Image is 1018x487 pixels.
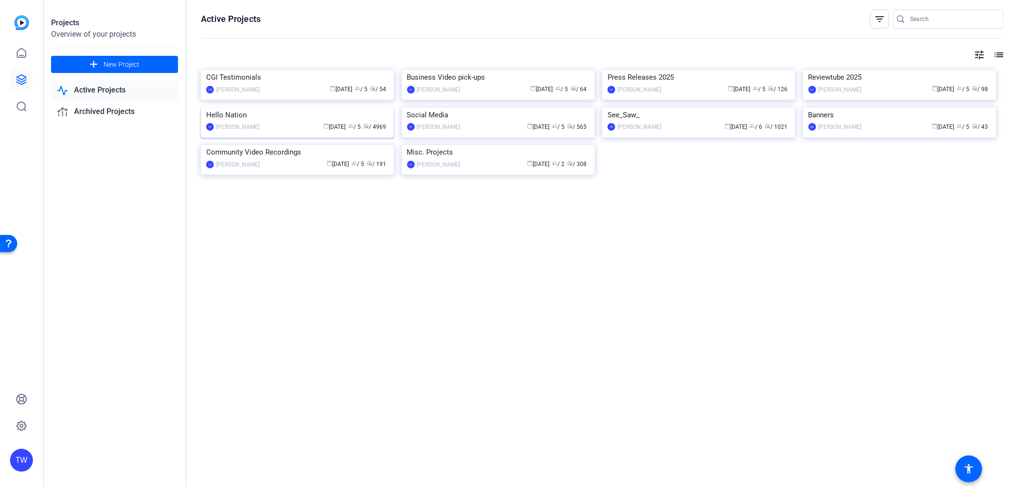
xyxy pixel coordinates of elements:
[608,123,615,131] div: TE
[417,160,461,169] div: [PERSON_NAME]
[370,86,386,93] span: / 54
[552,123,558,129] span: group
[567,123,573,129] span: radio
[932,124,955,130] span: [DATE]
[932,123,938,129] span: calendar_today
[527,160,533,166] span: calendar_today
[808,123,816,131] div: KB
[216,160,260,169] div: [PERSON_NAME]
[608,108,790,122] div: See_Saw_
[351,160,357,166] span: group
[10,449,33,472] div: TW
[567,160,573,166] span: radio
[531,86,553,93] span: [DATE]
[974,49,985,61] mat-icon: tune
[552,160,558,166] span: group
[206,86,214,93] div: CM
[216,85,260,94] div: [PERSON_NAME]
[51,17,178,29] div: Projects
[567,161,587,167] span: / 308
[728,85,734,91] span: calendar_today
[808,70,991,84] div: Reviewtube 2025
[556,86,568,93] span: / 5
[323,124,346,130] span: [DATE]
[348,124,361,130] span: / 5
[724,123,730,129] span: calendar_today
[367,161,386,167] span: / 191
[768,85,774,91] span: radio
[768,86,787,93] span: / 126
[206,123,214,131] div: LV
[330,86,352,93] span: [DATE]
[552,161,565,167] span: / 2
[326,161,349,167] span: [DATE]
[567,124,587,130] span: / 565
[417,122,461,132] div: [PERSON_NAME]
[608,70,790,84] div: Press Releases 2025
[749,124,762,130] span: / 6
[531,85,536,91] span: calendar_today
[765,123,770,129] span: radio
[819,85,862,94] div: [PERSON_NAME]
[216,122,260,132] div: [PERSON_NAME]
[407,123,415,131] div: LV
[753,85,758,91] span: group
[753,86,766,93] span: / 5
[765,124,787,130] span: / 1021
[407,145,589,159] div: Misc. Projects
[355,86,367,93] span: / 5
[323,123,329,129] span: calendar_today
[957,85,963,91] span: group
[206,108,388,122] div: Hello Nation
[972,86,988,93] span: / 98
[527,161,550,167] span: [DATE]
[608,86,615,93] div: LV
[963,463,975,475] mat-icon: accessibility
[104,60,139,70] span: New Project
[330,85,336,91] span: calendar_today
[749,123,755,129] span: group
[874,13,885,25] mat-icon: filter_list
[957,86,970,93] span: / 5
[571,86,587,93] span: / 64
[351,161,364,167] span: / 5
[326,160,332,166] span: calendar_today
[819,122,862,132] div: [PERSON_NAME]
[556,85,561,91] span: group
[957,123,963,129] span: group
[407,161,415,168] div: LV
[51,81,178,100] a: Active Projects
[910,13,996,25] input: Search
[355,85,360,91] span: group
[618,122,661,132] div: [PERSON_NAME]
[14,15,29,30] img: blue-gradient.svg
[363,123,369,129] span: radio
[972,85,978,91] span: radio
[201,13,261,25] h1: Active Projects
[51,102,178,122] a: Archived Projects
[206,145,388,159] div: Community Video Recordings
[932,85,938,91] span: calendar_today
[992,49,1004,61] mat-icon: list
[363,124,386,130] span: / 4969
[724,124,747,130] span: [DATE]
[206,70,388,84] div: CGI Testimonials
[808,108,991,122] div: Banners
[407,108,589,122] div: Social Media
[417,85,461,94] div: [PERSON_NAME]
[348,123,354,129] span: group
[618,85,661,94] div: [PERSON_NAME]
[972,123,978,129] span: radio
[932,86,955,93] span: [DATE]
[88,59,100,71] mat-icon: add
[206,161,214,168] div: LV
[407,70,589,84] div: Business Video pick-ups
[728,86,750,93] span: [DATE]
[552,124,565,130] span: / 5
[972,124,988,130] span: / 43
[571,85,577,91] span: radio
[957,124,970,130] span: / 5
[51,56,178,73] button: New Project
[51,29,178,40] div: Overview of your projects
[367,160,372,166] span: radio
